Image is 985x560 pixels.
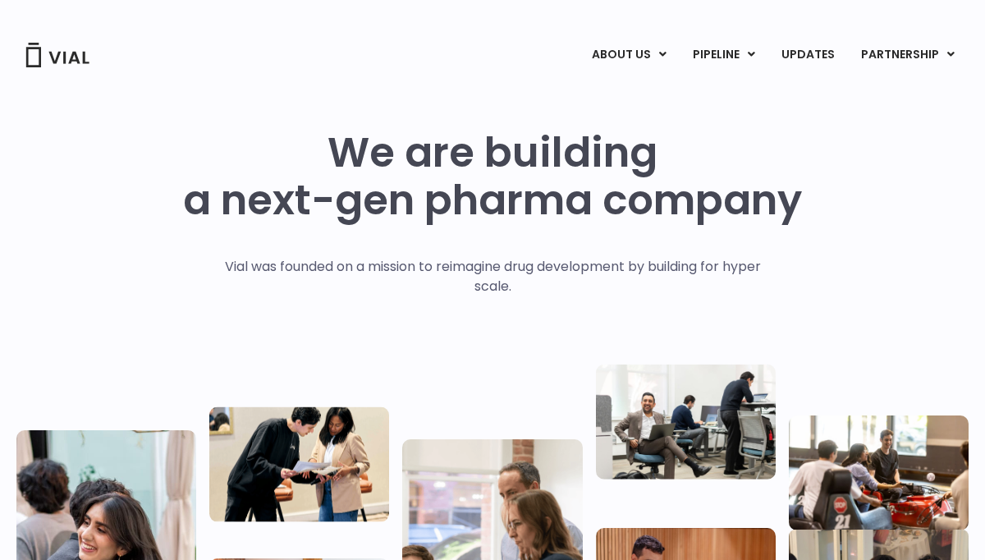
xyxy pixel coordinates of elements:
img: Three people working in an office [596,364,776,479]
a: ABOUT USMenu Toggle [579,41,679,69]
img: Vial Logo [25,43,90,67]
img: Two people looking at a paper talking. [209,406,389,521]
a: UPDATES [768,41,847,69]
img: Group of people playing whirlyball [789,415,969,530]
h1: We are building a next-gen pharma company [183,129,802,224]
a: PIPELINEMenu Toggle [680,41,767,69]
p: Vial was founded on a mission to reimagine drug development by building for hyper scale. [208,257,778,296]
a: PARTNERSHIPMenu Toggle [848,41,968,69]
